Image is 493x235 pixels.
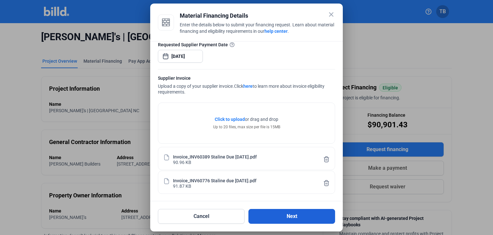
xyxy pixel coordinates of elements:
[248,209,335,224] button: Next
[158,84,324,95] span: Click to learn more about invoice eligibility requirements.
[158,75,335,83] div: Supplier Invoice
[162,50,169,56] button: Open calendar
[173,159,191,165] div: 90.96 KB
[158,209,245,224] button: Cancel
[173,177,256,183] div: Invoice_INV60776 Staline due [DATE].pdf
[180,22,335,36] div: Enter the details below to submit your financing request. Learn about material financing and elig...
[180,11,335,20] div: Material Financing Details
[243,84,253,89] a: here
[288,29,289,34] span: .
[215,117,245,122] span: Click to upload
[327,11,335,18] mat-icon: close
[245,116,278,122] span: or drag and drop
[173,183,191,188] div: 91.87 KB
[213,124,280,130] div: Up to 20 files, max size per file is 15MB
[158,75,335,96] div: Upload a copy of your supplier invoice.
[173,154,257,159] div: Invoice_INV60389 Staline Due [DATE].pdf
[158,41,335,48] div: Requested Supplier Payment Date
[264,29,288,34] a: help center
[171,52,199,60] input: Select date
